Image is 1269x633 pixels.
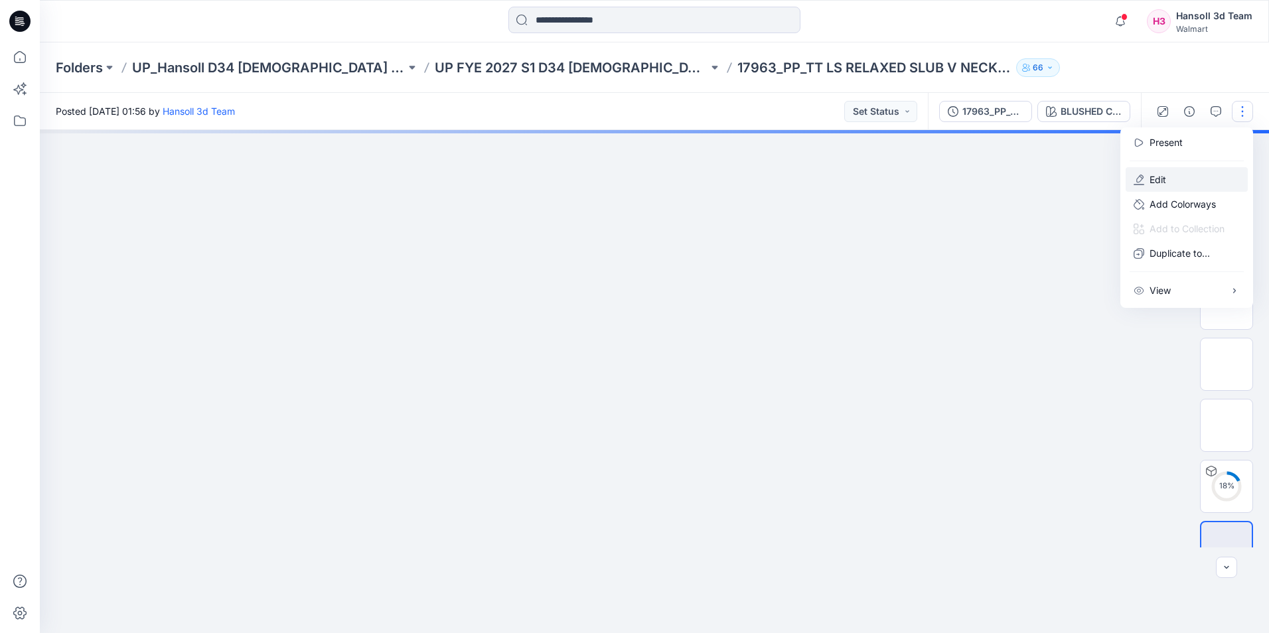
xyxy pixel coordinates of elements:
p: View [1150,283,1171,297]
div: 17963_PP_TT LS RELAXED SLUB V NECK TEE [962,104,1023,119]
button: BLUSHED CHERB [1037,101,1130,122]
a: Hansoll 3d Team [163,105,235,117]
a: Folders [56,58,103,77]
span: Posted [DATE] 01:56 by [56,104,235,118]
p: Add Colorways [1150,197,1216,211]
a: UP_Hansoll D34 [DEMOGRAPHIC_DATA] Knit Tops [132,58,406,77]
div: 18 % [1211,480,1242,492]
a: Edit [1150,173,1166,186]
div: Hansoll 3d Team [1176,8,1252,24]
p: 66 [1033,60,1043,75]
button: 66 [1016,58,1060,77]
a: Present [1150,135,1183,149]
button: 17963_PP_TT LS RELAXED SLUB V NECK TEE [939,101,1032,122]
div: H3 [1147,9,1171,33]
button: Details [1179,101,1200,122]
div: BLUSHED CHERB [1061,104,1122,119]
p: Duplicate to... [1150,246,1210,260]
a: UP FYE 2027 S1 D34 [DEMOGRAPHIC_DATA] Knit Tops [435,58,708,77]
div: Walmart [1176,24,1252,34]
p: 17963_PP_TT LS RELAXED SLUB V NECK TEE [737,58,1011,77]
